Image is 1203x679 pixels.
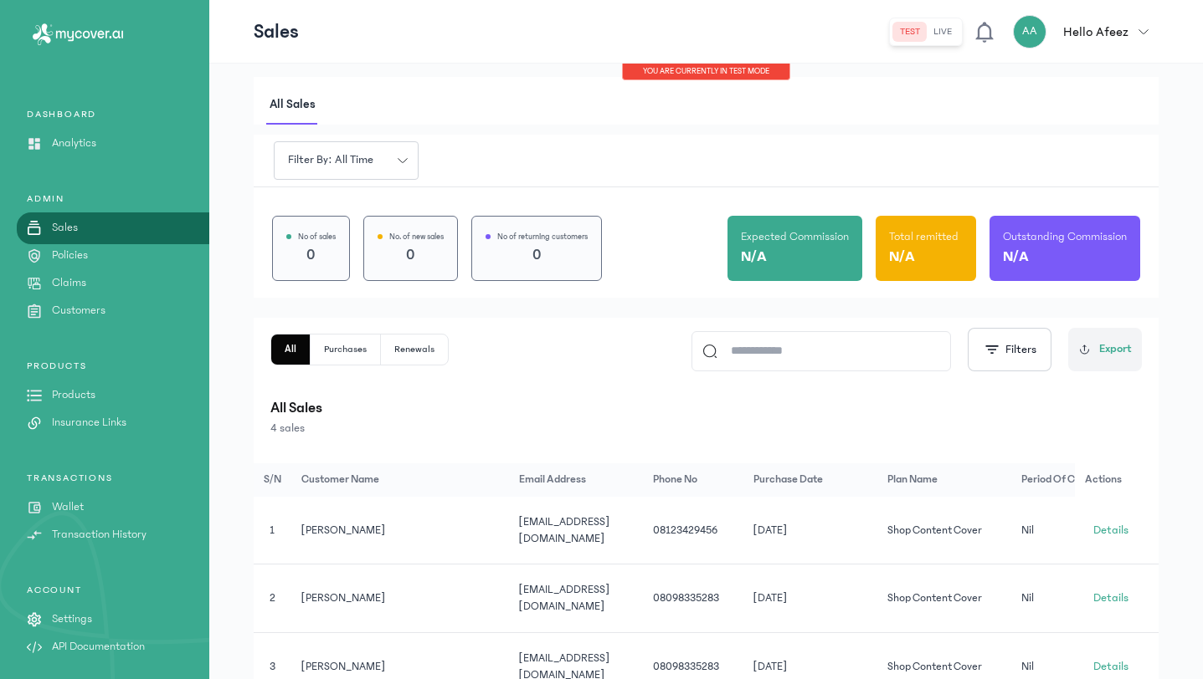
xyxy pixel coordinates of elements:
p: 4 sales [270,420,1142,436]
td: [DATE] [743,564,877,633]
p: All Sales [270,396,1142,420]
p: Sales [254,18,299,45]
p: No of sales [298,230,336,243]
p: Policies [52,247,88,264]
button: All sales [266,85,329,125]
div: You are currently in TEST MODE [622,64,790,80]
p: No. of new sales [389,230,444,243]
button: Filter by: all time [274,141,419,180]
span: 2 [270,592,275,604]
td: [PERSON_NAME] [291,497,509,564]
span: Details [1093,522,1128,539]
p: API Documentation [52,638,145,656]
p: N/A [741,245,767,268]
p: N/A [889,245,915,268]
th: Email address [509,463,643,497]
button: AAHello Afeez [1013,15,1159,48]
p: Settings [52,610,92,628]
span: Filter by: all time [278,151,383,169]
th: Actions [1075,463,1159,497]
p: Transaction History [52,526,147,544]
p: Expected Commission [741,228,849,245]
p: Customers [52,302,105,319]
p: Outstanding Commission [1003,228,1127,245]
p: 0 [286,243,336,267]
p: Claims [52,274,86,292]
span: 1 [270,524,275,536]
button: Export [1068,328,1142,371]
p: Sales [52,219,78,237]
th: Phone no [643,463,743,497]
button: Details [1085,517,1137,544]
p: Insurance Links [52,414,126,431]
div: AA [1013,15,1046,48]
p: Hello Afeez [1063,22,1128,42]
p: Products [52,386,95,404]
th: Customer Name [291,463,509,497]
th: S/N [254,463,291,497]
th: Period of cover [1011,463,1112,497]
td: [EMAIL_ADDRESS][DOMAIN_NAME] [509,564,643,633]
td: Nil [1011,564,1112,633]
p: N/A [1003,245,1029,268]
span: Export [1099,340,1132,358]
td: Nil [1011,497,1112,564]
button: Renewals [381,334,448,365]
p: Total remitted [889,228,959,245]
span: 3 [270,661,275,672]
p: Wallet [52,498,84,516]
p: No of returning customers [497,230,588,243]
td: 08123429456 [643,497,743,564]
p: 0 [486,243,588,267]
span: Details [1093,658,1128,675]
button: Details [1085,585,1137,611]
th: Plan name [877,463,1011,497]
td: 08098335283 [643,564,743,633]
button: test [893,22,927,42]
button: Filters [968,328,1051,371]
td: [PERSON_NAME] [291,564,509,633]
td: Shop Content Cover [877,564,1011,633]
td: [EMAIL_ADDRESS][DOMAIN_NAME] [509,497,643,564]
button: All [271,334,311,365]
p: Analytics [52,135,96,152]
button: live [927,22,959,42]
span: Details [1093,590,1128,606]
span: All sales [266,85,319,125]
th: Purchase date [743,463,877,497]
td: [DATE] [743,497,877,564]
td: Shop Content Cover [877,497,1011,564]
p: 0 [378,243,444,267]
button: Purchases [311,334,381,365]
